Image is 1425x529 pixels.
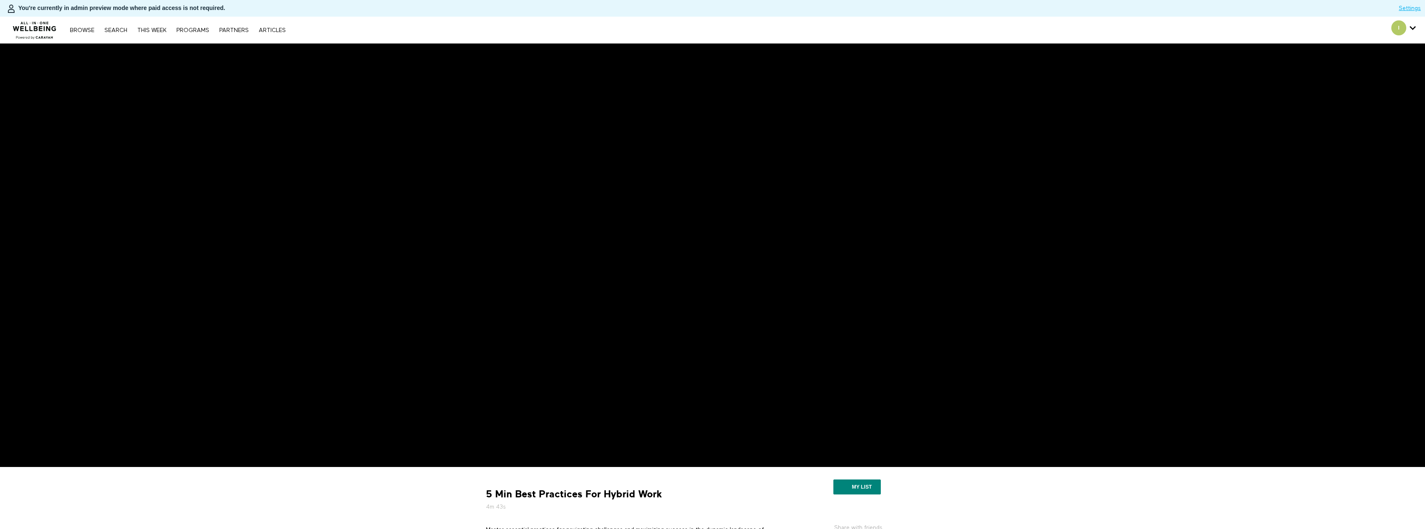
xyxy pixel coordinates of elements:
a: PARTNERS [215,27,253,33]
a: PROGRAMS [172,27,213,33]
nav: Primary [66,26,290,34]
div: Secondary [1385,17,1422,43]
a: Settings [1399,4,1421,12]
a: THIS WEEK [133,27,171,33]
img: person-bdfc0eaa9744423c596e6e1c01710c89950b1dff7c83b5d61d716cfd8139584f.svg [6,4,16,14]
h5: 4m 43s [486,503,765,511]
img: CARAVAN [10,15,60,40]
button: My list [833,479,880,494]
strong: 5 Min Best Practices For Hybrid Work [486,488,662,501]
a: Search [100,27,131,33]
a: Browse [66,27,99,33]
a: ARTICLES [255,27,290,33]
